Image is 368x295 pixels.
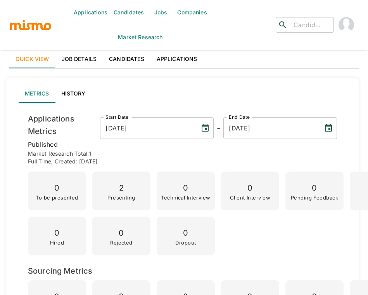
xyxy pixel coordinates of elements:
[321,120,336,136] button: Choose date, selected date is Aug 27, 2025
[36,181,78,195] p: 0
[230,195,270,200] p: Client Interview
[28,265,337,277] h6: Sourcing Metrics
[334,12,359,37] button: account of current user
[291,181,338,195] p: 0
[100,117,194,139] input: MM/DD/YYYY
[28,150,337,158] p: Market Research Total: 1
[197,120,213,136] button: Choose date, selected date is Aug 26, 2025
[110,226,133,240] p: 0
[229,114,250,120] label: End Date
[223,117,318,139] input: MM/DD/YYYY
[150,50,204,68] a: Applications
[175,240,196,245] p: Dropout
[175,226,196,240] p: 0
[55,50,103,68] a: Job Details
[28,113,100,137] h6: Applications Metrics
[105,114,129,120] label: Start Date
[36,195,78,200] p: To be presented
[107,181,135,195] p: 2
[9,19,52,31] img: logo
[103,50,150,68] a: Candidates
[50,226,64,240] p: 0
[19,84,55,103] button: Metrics
[19,84,346,103] div: lab API tabs example
[115,25,166,50] a: Market Research
[217,122,220,134] h6: -
[28,158,337,165] p: Full time , Created: [DATE]
[107,195,135,200] p: Presenting
[161,195,210,200] p: Technical Interview
[290,19,330,30] input: Candidate search
[9,50,55,68] a: Quick View
[50,240,64,245] p: Hired
[55,84,92,103] button: History
[28,139,337,150] p: published
[110,240,133,245] p: Rejected
[230,181,270,195] p: 0
[161,181,210,195] p: 0
[291,195,338,200] p: Pending Feedback
[339,17,354,33] img: Carmen Vilachá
